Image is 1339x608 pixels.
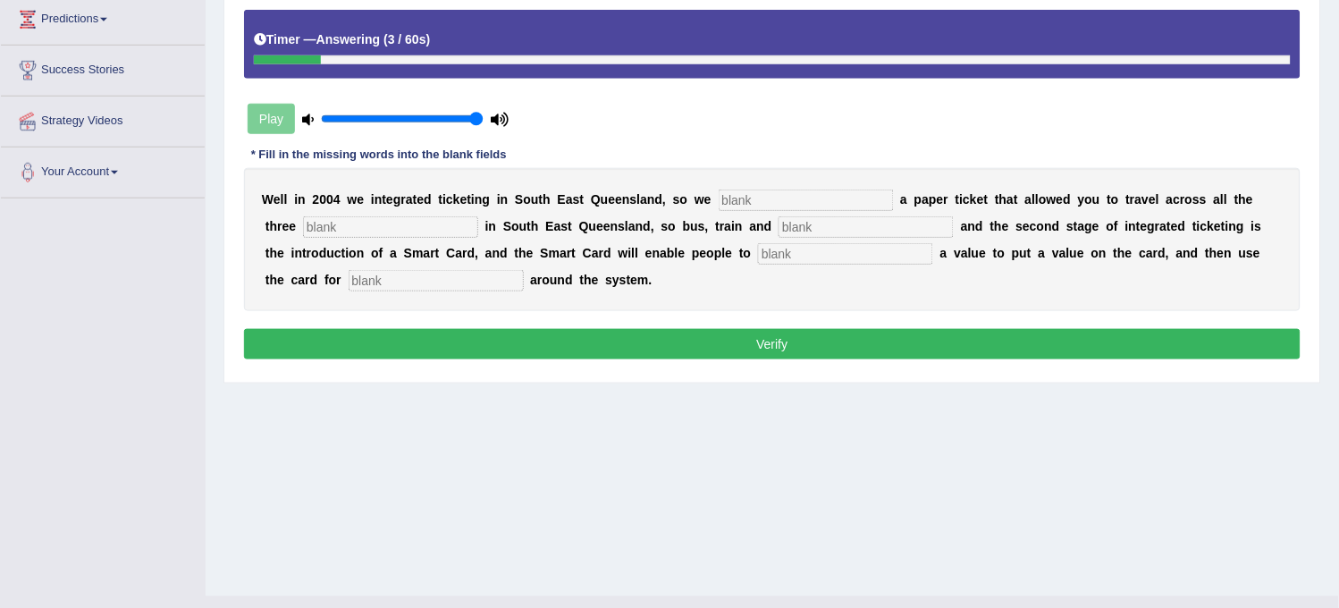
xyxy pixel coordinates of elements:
[270,246,278,260] b: h
[956,192,960,207] b: t
[298,192,306,207] b: n
[1125,219,1129,233] b: i
[739,246,744,260] b: t
[511,219,519,233] b: o
[591,192,601,207] b: Q
[254,33,430,46] h5: Timer —
[1176,246,1183,260] b: a
[714,246,722,260] b: p
[735,219,743,233] b: n
[615,192,622,207] b: e
[390,246,397,260] b: a
[244,146,514,163] div: * Fill in the missing words into the blank fields
[678,246,686,260] b: e
[379,246,383,260] b: f
[307,246,311,260] b: r
[1229,219,1237,233] b: n
[1225,246,1233,260] b: n
[526,219,531,233] b: t
[1023,219,1030,233] b: e
[462,246,467,260] b: r
[720,219,724,233] b: r
[1052,219,1060,233] b: d
[1225,192,1228,207] b: l
[446,246,455,260] b: C
[722,246,726,260] b: l
[998,246,1006,260] b: o
[1183,246,1192,260] b: n
[601,192,609,207] b: u
[281,192,284,207] b: l
[455,246,462,260] b: a
[485,246,493,260] b: a
[393,192,401,207] b: g
[1074,219,1078,233] b: t
[683,219,691,233] b: b
[1158,246,1166,260] b: d
[914,192,922,207] b: p
[619,246,628,260] b: w
[568,219,572,233] b: t
[539,192,543,207] b: t
[673,192,680,207] b: s
[561,219,568,233] b: s
[961,219,968,233] b: a
[311,246,319,260] b: o
[326,246,334,260] b: u
[975,219,983,233] b: d
[1047,192,1057,207] b: w
[968,219,976,233] b: n
[1118,246,1126,260] b: h
[303,216,478,238] input: blank
[698,219,705,233] b: s
[961,246,968,260] b: a
[1,46,205,90] a: Success Stories
[1215,219,1222,233] b: e
[631,246,635,260] b: l
[483,192,491,207] b: g
[628,219,636,233] b: a
[274,192,281,207] b: e
[341,246,346,260] b: t
[515,246,519,260] b: t
[680,192,688,207] b: o
[661,219,669,233] b: s
[944,192,948,207] b: r
[1077,246,1084,260] b: e
[270,273,278,287] b: h
[475,192,483,207] b: n
[519,219,527,233] b: u
[700,246,707,260] b: e
[270,219,278,233] b: h
[406,192,413,207] b: a
[977,192,984,207] b: e
[636,219,644,233] b: n
[493,246,501,260] b: n
[244,329,1301,359] button: Verify
[371,192,375,207] b: i
[1148,219,1156,233] b: g
[1129,219,1137,233] b: n
[1025,192,1032,207] b: a
[1174,192,1181,207] b: c
[1141,219,1148,233] b: e
[1155,219,1159,233] b: r
[984,192,989,207] b: t
[758,243,933,265] input: blank
[424,192,432,207] b: d
[1,148,205,192] a: Your Account
[567,246,571,260] b: r
[348,192,358,207] b: w
[1037,219,1045,233] b: o
[635,246,638,260] b: l
[644,219,652,233] b: d
[1185,192,1193,207] b: o
[1066,246,1070,260] b: l
[357,192,364,207] b: e
[1114,219,1118,233] b: f
[531,219,539,233] b: h
[426,32,431,46] b: )
[566,192,573,207] b: a
[545,219,553,233] b: E
[572,246,577,260] b: t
